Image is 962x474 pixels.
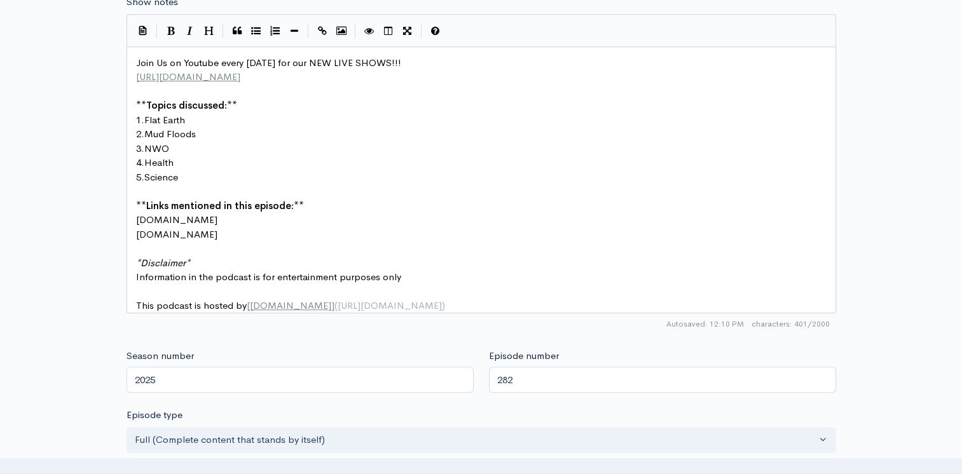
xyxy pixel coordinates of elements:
[146,99,227,111] span: Topics discussed:
[127,349,194,363] label: Season number
[752,318,830,330] span: 401/2000
[141,257,186,269] span: Disclaimer
[136,271,401,283] span: Information in the podcast is for entertainment purposes only
[200,22,219,41] button: Heading
[136,128,144,140] span: 2.
[338,299,442,311] span: [URL][DOMAIN_NAME]
[332,22,351,41] button: Insert Image
[146,200,294,212] span: Links mentioned in this episode:
[127,408,182,423] label: Episode type
[334,299,338,311] span: (
[666,318,744,330] span: Autosaved: 12:10 PM
[223,24,224,39] i: |
[398,22,417,41] button: Toggle Fullscreen
[161,22,181,41] button: Bold
[144,142,169,154] span: NWO
[136,213,217,226] span: [DOMAIN_NAME]
[442,299,445,311] span: )
[421,24,422,39] i: |
[144,156,174,168] span: Health
[331,299,334,311] span: ]
[156,24,158,39] i: |
[489,349,559,363] label: Episode number
[489,367,836,393] input: Enter episode number
[426,22,445,41] button: Markdown Guide
[313,22,332,41] button: Create Link
[136,299,445,311] span: This podcast is hosted by
[127,427,836,453] button: Full (Complete content that stands by itself)
[135,433,816,447] div: Full (Complete content that stands by itself)
[379,22,398,41] button: Toggle Side by Side
[144,128,196,140] span: Mud Floods
[136,228,217,240] span: [DOMAIN_NAME]
[136,114,144,126] span: 1.
[127,367,474,393] input: Enter season number for this episode
[181,22,200,41] button: Italic
[247,299,250,311] span: [
[250,299,331,311] span: [DOMAIN_NAME]
[266,22,285,41] button: Numbered List
[308,24,309,39] i: |
[144,114,185,126] span: Flat Earth
[136,171,144,183] span: 5.
[136,142,144,154] span: 3.
[285,22,304,41] button: Insert Horizontal Line
[360,22,379,41] button: Toggle Preview
[134,20,153,39] button: Insert Show Notes Template
[136,57,401,69] span: Join Us on Youtube every [DATE] for our NEW LIVE SHOWS!!!
[355,24,356,39] i: |
[136,71,240,83] span: [URL][DOMAIN_NAME]
[228,22,247,41] button: Quote
[247,22,266,41] button: Generic List
[136,156,144,168] span: 4.
[144,171,178,183] span: Science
